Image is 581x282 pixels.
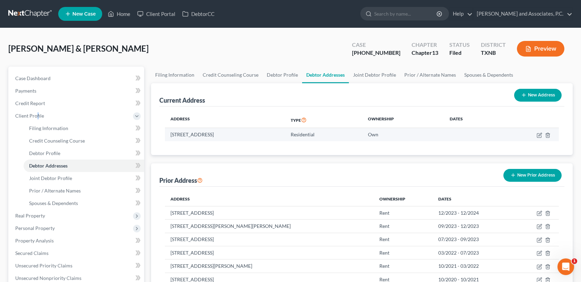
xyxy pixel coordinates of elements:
th: Address [165,112,285,128]
div: Chapter [412,41,438,49]
span: Credit Report [15,100,45,106]
span: Secured Claims [15,250,49,256]
td: [STREET_ADDRESS][PERSON_NAME][PERSON_NAME] [165,220,374,233]
a: DebtorCC [179,8,218,20]
div: TXNB [481,49,506,57]
span: Spouses & Dependents [29,200,78,206]
td: 09/2023 - 12/2023 [433,220,515,233]
a: Help [449,8,473,20]
a: Joint Debtor Profile [349,67,400,83]
td: Rent [374,233,433,246]
span: Credit Counseling Course [29,138,85,144]
a: Filing Information [24,122,144,135]
a: Case Dashboard [10,72,144,85]
div: District [481,41,506,49]
span: [PERSON_NAME] & [PERSON_NAME] [8,43,149,53]
span: Unsecured Priority Claims [15,263,72,268]
span: 13 [432,49,438,56]
a: Prior / Alternate Names [400,67,460,83]
a: Filing Information [151,67,199,83]
div: Current Address [159,96,205,104]
button: New Address [514,89,562,102]
a: Joint Debtor Profile [24,172,144,185]
a: Credit Report [10,97,144,110]
span: Real Property [15,213,45,219]
span: Prior / Alternate Names [29,188,81,194]
td: 12/2023 - 12/2024 [433,206,515,219]
a: Unsecured Priority Claims [10,259,144,272]
span: Unsecured Nonpriority Claims [15,275,81,281]
a: Prior / Alternate Names [24,185,144,197]
th: Address [165,192,374,206]
span: Joint Debtor Profile [29,175,72,181]
div: Case [352,41,400,49]
iframe: Intercom live chat [557,258,574,275]
a: Debtor Addresses [302,67,349,83]
span: Debtor Profile [29,150,60,156]
td: 03/2022 - 07/2023 [433,246,515,259]
td: [STREET_ADDRESS] [165,233,374,246]
th: Dates [444,112,498,128]
td: [STREET_ADDRESS][PERSON_NAME] [165,259,374,273]
a: Debtor Profile [263,67,302,83]
a: Home [104,8,134,20]
div: Chapter [412,49,438,57]
button: Preview [517,41,564,57]
a: Credit Counseling Course [199,67,263,83]
a: Spouses & Dependents [24,197,144,210]
a: Spouses & Dependents [460,67,517,83]
td: [STREET_ADDRESS] [165,206,374,219]
td: Rent [374,220,433,233]
a: Secured Claims [10,247,144,259]
td: 10/2021 - 03/2022 [433,259,515,273]
div: [PHONE_NUMBER] [352,49,400,57]
td: Own [362,128,444,141]
div: Status [449,41,470,49]
a: Debtor Addresses [24,160,144,172]
a: [PERSON_NAME] and Associates, P.C. [473,8,572,20]
div: Prior Address [159,176,203,185]
a: Client Portal [134,8,179,20]
td: [STREET_ADDRESS] [165,128,285,141]
th: Ownership [374,192,433,206]
span: Debtor Addresses [29,163,68,169]
td: Rent [374,259,433,273]
input: Search by name... [374,7,438,20]
a: Payments [10,85,144,97]
td: [STREET_ADDRESS] [165,246,374,259]
div: Filed [449,49,470,57]
button: New Prior Address [503,169,562,182]
span: Personal Property [15,225,55,231]
a: Credit Counseling Course [24,135,144,147]
span: New Case [72,11,96,17]
td: Rent [374,246,433,259]
th: Ownership [362,112,444,128]
td: Rent [374,206,433,219]
td: Residential [285,128,362,141]
span: Payments [15,88,36,94]
td: 07/2023 - 09/2023 [433,233,515,246]
span: Case Dashboard [15,75,51,81]
th: Dates [433,192,515,206]
a: Debtor Profile [24,147,144,160]
span: 1 [572,258,577,264]
a: Property Analysis [10,234,144,247]
span: Filing Information [29,125,68,131]
th: Type [285,112,362,128]
span: Client Profile [15,113,44,119]
span: Property Analysis [15,238,54,243]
